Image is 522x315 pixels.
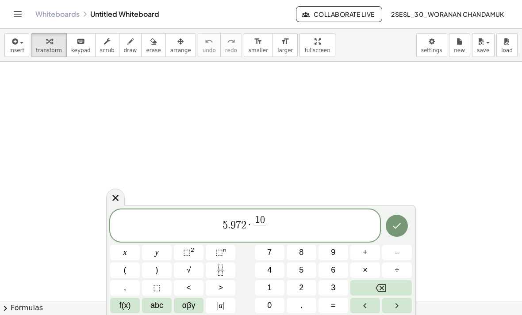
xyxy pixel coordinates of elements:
span: · [246,220,253,230]
button: arrange [165,33,196,57]
button: Right arrow [382,298,412,313]
button: x [110,245,140,260]
i: keyboard [77,36,85,47]
button: Left arrow [350,298,380,313]
span: √ [187,264,191,276]
span: ⬚ [215,248,223,257]
span: smaller [249,47,268,53]
span: y [155,247,159,258]
span: keypad [71,47,91,53]
button: Equals [319,298,348,313]
span: insert [9,47,24,53]
button: Superscript [206,245,235,260]
button: Greek alphabet [174,298,203,313]
button: Functions [110,298,140,313]
span: . [228,220,230,230]
button: Backspace [350,280,412,296]
button: Divide [382,262,412,278]
button: keyboardkeypad [66,33,96,57]
button: 0 [255,298,284,313]
span: a [217,300,224,311]
button: 9 [319,245,348,260]
button: Square root [174,262,203,278]
button: Squared [174,245,203,260]
button: Toggle navigation [11,7,25,21]
span: | [223,301,224,310]
button: load [496,33,518,57]
sup: n [223,247,226,253]
span: 5 [223,220,228,230]
button: Greater than [206,280,235,296]
button: 5 [287,262,316,278]
button: transform [31,33,67,57]
span: , [124,282,126,294]
button: settings [416,33,447,57]
span: . [300,300,303,311]
button: 4 [255,262,284,278]
span: x [123,247,127,258]
span: 4 [267,264,272,276]
span: arrange [170,47,191,53]
span: < [186,282,191,294]
span: scrub [100,47,115,53]
button: y [142,245,172,260]
i: format_size [254,36,262,47]
span: settings [421,47,442,53]
button: new [449,33,470,57]
i: undo [205,36,213,47]
button: redoredo [220,33,242,57]
button: Plus [350,245,380,260]
button: draw [119,33,142,57]
span: 1 [255,215,260,225]
span: draw [124,47,137,53]
button: 1 [255,280,284,296]
span: ⬚ [183,248,191,257]
button: ) [142,262,172,278]
button: . [287,298,316,313]
button: Fraction [206,262,235,278]
span: 7 [267,247,272,258]
span: 1 [267,282,272,294]
span: – [395,247,399,258]
button: ( [110,262,140,278]
button: , [110,280,140,296]
span: larger [277,47,293,53]
button: Times [350,262,380,278]
button: Absolute value [206,298,235,313]
span: 9 [230,220,236,230]
span: 2 [299,282,303,294]
span: abc [150,300,163,311]
span: undo [203,47,216,53]
span: save [477,47,489,53]
button: format_sizesmaller [244,33,273,57]
span: 2 [241,220,246,230]
span: 8 [299,247,303,258]
button: 2 [287,280,316,296]
span: 7 [236,220,241,230]
span: | [217,301,219,310]
span: 0 [260,215,265,225]
span: fullscreen [304,47,330,53]
a: Whiteboards [35,10,80,19]
button: format_sizelarger [273,33,298,57]
button: 6 [319,262,348,278]
button: fullscreen [299,33,335,57]
span: redo [225,47,237,53]
i: redo [227,36,235,47]
span: 3 [331,282,335,294]
span: 2SESL_30_Woranan Chandamuk [391,10,504,18]
span: αβγ [182,300,196,311]
button: Collaborate Live [296,6,382,22]
button: Less than [174,280,203,296]
span: transform [36,47,62,53]
span: 0 [267,300,272,311]
span: f(x) [119,300,131,311]
span: ) [156,264,158,276]
span: + [363,247,368,258]
span: ( [124,264,127,276]
button: scrub [95,33,119,57]
button: erase [141,33,165,57]
span: 9 [331,247,335,258]
button: Done [386,215,408,237]
span: Collaborate Live [303,10,374,18]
